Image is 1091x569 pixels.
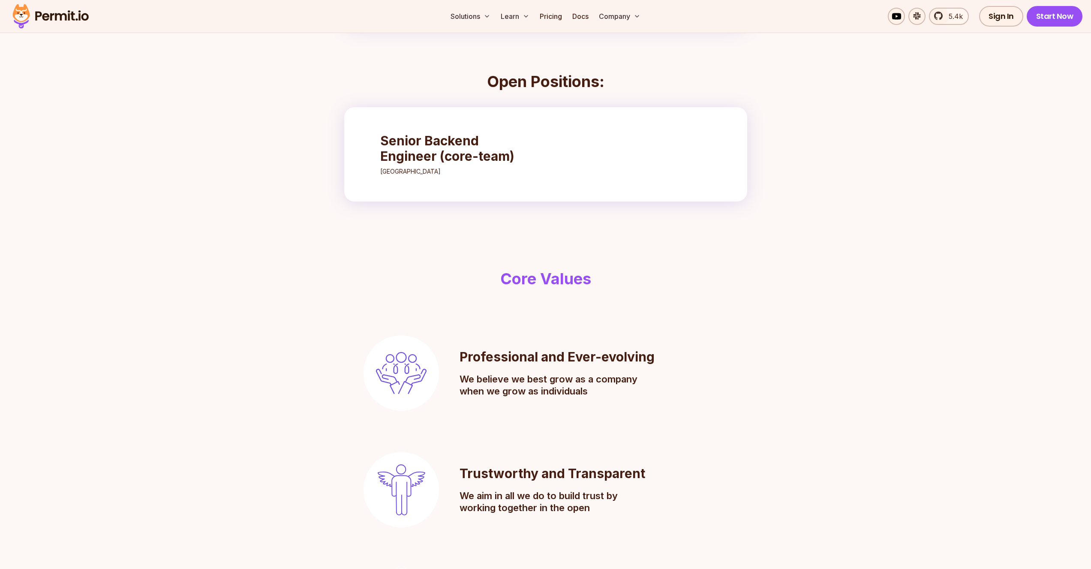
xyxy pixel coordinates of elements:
[944,11,963,21] span: 5.4k
[9,2,93,31] img: Permit logo
[447,8,494,25] button: Solutions
[569,8,592,25] a: Docs
[497,8,533,25] button: Learn
[979,6,1023,27] a: Sign In
[380,133,532,164] h3: Senior Backend Engineer (core-team)
[326,270,765,287] h2: Core Values
[460,466,645,481] h3: Trustworthy and Transparent
[376,352,427,394] img: decorative
[1027,6,1083,27] a: Start Now
[460,349,655,364] h3: Professional and Ever-evolving
[595,8,644,25] button: Company
[536,8,565,25] a: Pricing
[372,124,541,184] a: Senior Backend Engineer (core-team)[GEOGRAPHIC_DATA]
[378,464,425,515] img: decorative
[929,8,969,25] a: 5.4k
[460,373,651,397] p: We believe we best grow as a company when we grow as individuals
[380,167,532,176] p: [GEOGRAPHIC_DATA]
[344,73,747,90] h2: Open Positions:
[460,490,619,514] p: We aim in all we do to build trust by working together in the open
